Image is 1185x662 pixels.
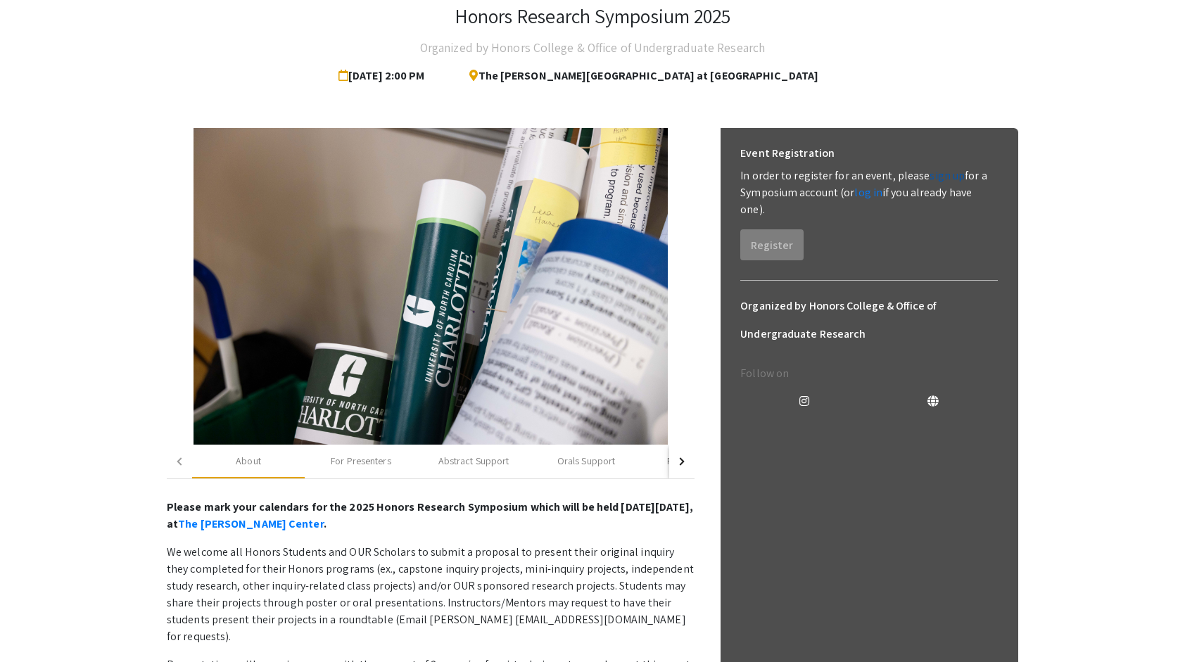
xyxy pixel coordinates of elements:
div: About [236,454,261,469]
span: [DATE] 2:00 PM [338,62,431,90]
div: Poster Support [667,454,730,469]
a: The [PERSON_NAME] Center [178,516,323,531]
a: sign up [930,168,965,183]
strong: Please mark your calendars for the 2025 Honors Research Symposium which will be held [DATE][DATE]... [167,499,693,531]
p: Follow on [740,365,998,382]
h6: Event Registration [740,139,835,167]
img: 59b9fcbe-6bc5-4e6d-967d-67fe823bd54b.jpg [194,128,668,445]
button: Register [740,229,804,260]
iframe: Chat [11,599,60,651]
div: Orals Support [557,454,615,469]
h4: Organized by Honors College & Office of Undergraduate Research [420,34,765,62]
span: The [PERSON_NAME][GEOGRAPHIC_DATA] at [GEOGRAPHIC_DATA] [458,62,818,90]
div: Abstract Support [438,454,509,469]
p: In order to register for an event, please for a Symposium account (or if you already have one). [740,167,998,218]
p: We welcome all Honors Students and OUR Scholars to submit a proposal to present their original in... [167,544,695,645]
div: For Presenters [331,454,391,469]
h3: Honors Research Symposium 2025 [455,4,731,28]
h6: Organized by Honors College & Office of Undergraduate Research [740,292,998,348]
a: log in [854,185,882,200]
